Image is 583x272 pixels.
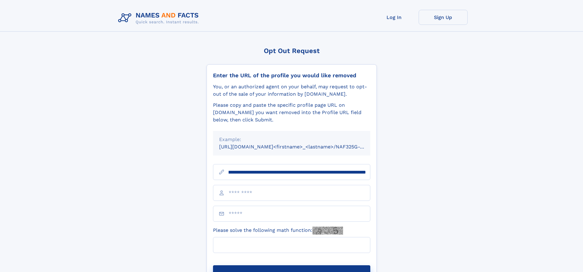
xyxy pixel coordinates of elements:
[213,227,343,235] label: Please solve the following math function:
[419,10,468,25] a: Sign Up
[219,144,382,150] small: [URL][DOMAIN_NAME]<firstname>_<lastname>/NAF325G-xxxxxxxx
[370,10,419,25] a: Log In
[213,72,370,79] div: Enter the URL of the profile you would like removed
[207,47,377,55] div: Opt Out Request
[116,10,204,26] img: Logo Names and Facts
[219,136,364,143] div: Example:
[213,83,370,98] div: You, or an authorized agent on your behalf, may request to opt-out of the sale of your informatio...
[213,102,370,124] div: Please copy and paste the specific profile page URL on [DOMAIN_NAME] you want removed into the Pr...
